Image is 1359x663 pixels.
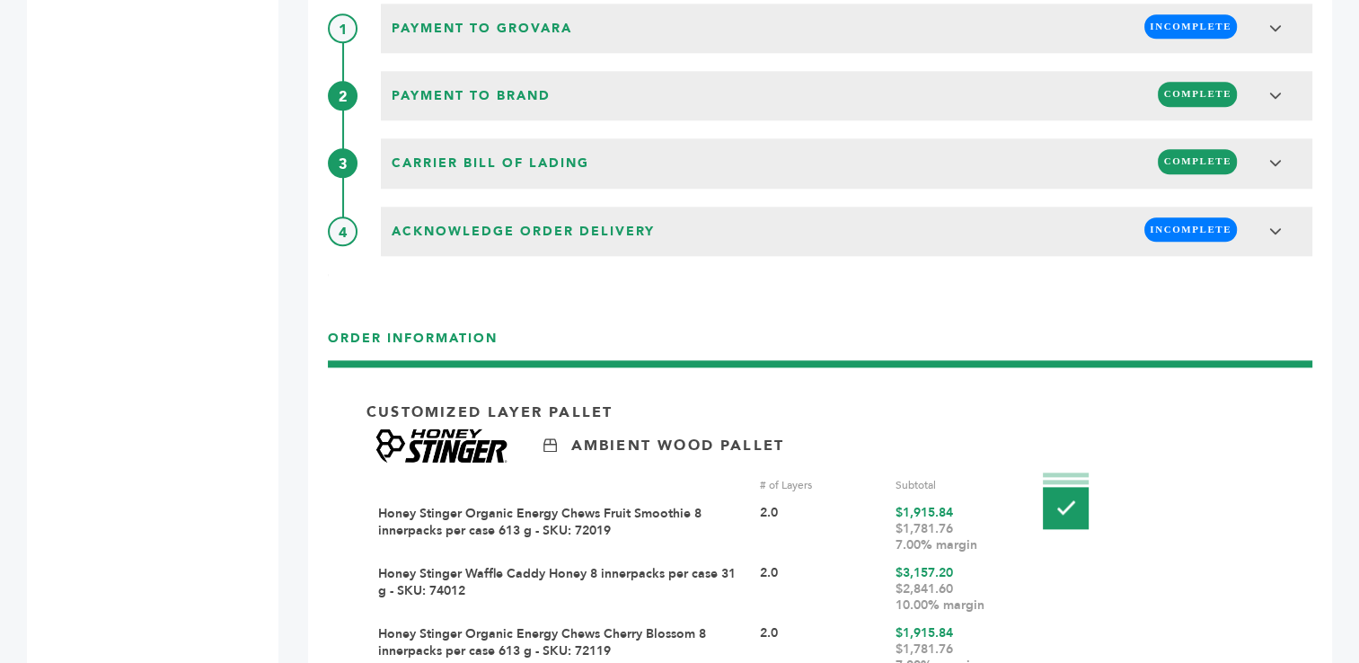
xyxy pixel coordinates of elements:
[386,149,595,178] span: Carrier Bill of Lading
[1158,82,1237,106] span: COMPLETE
[378,565,736,600] a: Honey Stinger Waffle Caddy Honey 8 innerpacks per case 31 g - SKU: 74012
[386,217,660,246] span: Acknowledge Order Delivery
[760,477,883,493] div: # of Layers
[896,521,1019,553] div: $1,781.76 7.00% margin
[386,14,578,43] span: Payment to Grovara
[896,477,1019,493] div: Subtotal
[366,402,613,422] p: Customized Layer Pallet
[896,565,1019,614] div: $3,157.20
[386,82,556,110] span: Payment to brand
[896,581,1019,614] div: $2,841.60 10.00% margin
[366,423,516,468] img: Brand Name
[1043,473,1089,529] img: Pallet-Icons-02.png
[571,436,784,455] p: Ambient Wood Pallet
[543,438,557,452] img: Ambient
[1144,14,1237,39] span: INCOMPLETE
[760,505,883,553] div: 2.0
[378,625,706,660] a: Honey Stinger Organic Energy Chews Cherry Blossom 8 innerpacks per case 613 g - SKU: 72119
[328,330,1312,361] h3: ORDER INFORMATION
[896,505,1019,553] div: $1,915.84
[760,565,883,614] div: 2.0
[1144,217,1237,242] span: INCOMPLETE
[1158,149,1237,173] span: COMPLETE
[378,505,702,540] a: Honey Stinger Organic Energy Chews Fruit Smoothie 8 innerpacks per case 613 g - SKU: 72019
